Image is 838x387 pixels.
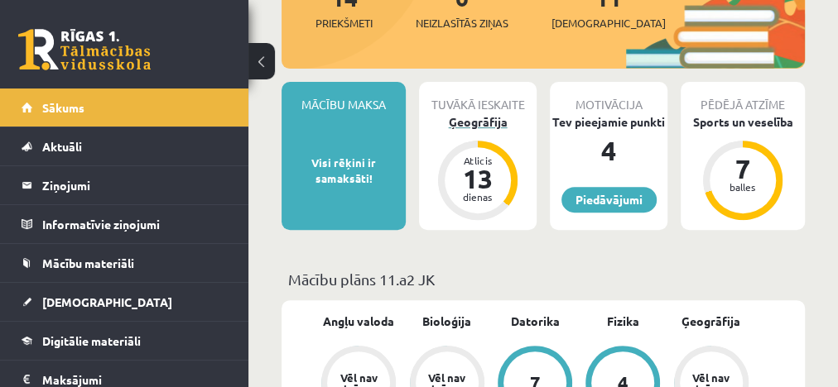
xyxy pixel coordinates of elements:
[22,322,228,360] a: Digitālie materiāli
[315,15,373,31] span: Priekšmeti
[288,268,798,290] p: Mācību plāns 11.a2 JK
[323,313,394,330] a: Angļu valoda
[550,131,667,170] div: 4
[510,313,559,330] a: Datorika
[550,113,667,131] div: Tev pieejamie punkti
[290,155,397,187] p: Visi rēķini ir samaksāti!
[551,15,666,31] span: [DEMOGRAPHIC_DATA]
[550,82,667,113] div: Motivācija
[42,256,134,270] span: Mācību materiāli
[22,283,228,321] a: [DEMOGRAPHIC_DATA]
[416,15,508,31] span: Neizlasītās ziņas
[718,182,768,192] div: balles
[18,29,151,70] a: Rīgas 1. Tālmācības vidusskola
[22,244,228,282] a: Mācību materiāli
[42,205,228,243] legend: Informatīvie ziņojumi
[681,82,805,113] div: Pēdējā atzīme
[42,294,172,309] span: [DEMOGRAPHIC_DATA]
[22,166,228,204] a: Ziņojumi
[453,192,503,202] div: dienas
[282,82,406,113] div: Mācību maksa
[561,187,657,213] a: Piedāvājumi
[42,100,84,115] span: Sākums
[681,113,805,222] a: Sports un veselība 7 balles
[718,155,768,182] div: 7
[22,127,228,165] a: Aktuāli
[419,113,537,131] div: Ģeogrāfija
[681,313,740,330] a: Ģeogrāfija
[453,165,503,192] div: 13
[42,333,141,348] span: Digitālie materiāli
[422,313,471,330] a: Bioloģija
[22,88,228,127] a: Sākums
[419,82,537,113] div: Tuvākā ieskaite
[42,166,228,204] legend: Ziņojumi
[453,155,503,165] div: Atlicis
[42,139,82,154] span: Aktuāli
[22,205,228,243] a: Informatīvie ziņojumi
[607,313,639,330] a: Fizika
[419,113,537,222] a: Ģeogrāfija Atlicis 13 dienas
[681,113,805,131] div: Sports un veselība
